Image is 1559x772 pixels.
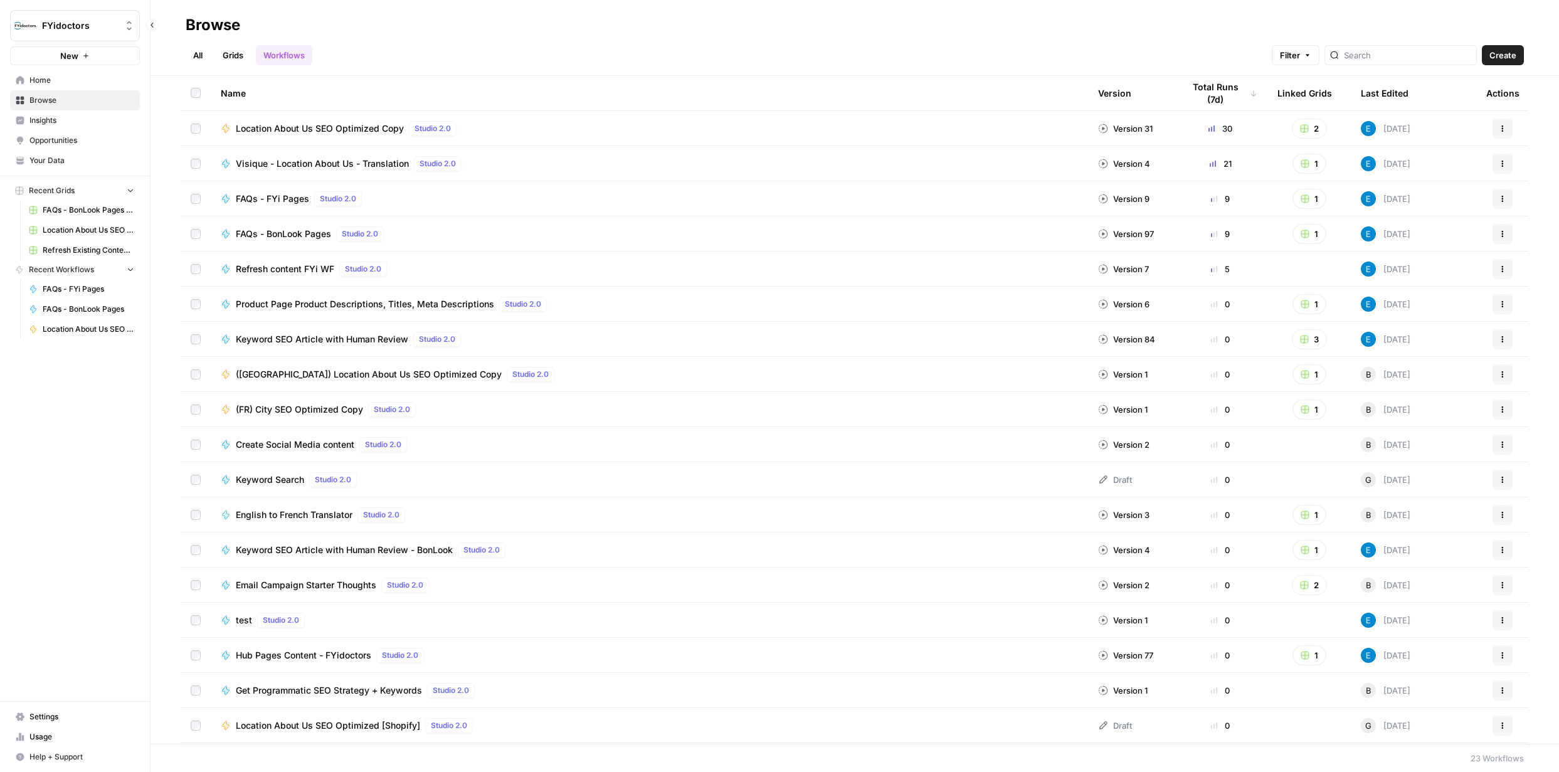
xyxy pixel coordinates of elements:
[1183,473,1257,486] div: 0
[1183,298,1257,310] div: 0
[215,45,251,65] a: Grids
[1183,76,1257,110] div: Total Runs (7d)
[363,509,399,521] span: Studio 2.0
[29,75,134,86] span: Home
[1361,121,1376,136] img: lntvtk5df957tx83savlbk37mrre
[29,95,134,106] span: Browse
[1277,76,1332,110] div: Linked Grids
[29,135,134,146] span: Opportunities
[221,683,1078,698] a: Get Programmatic SEO Strategy + KeywordsStudio 2.0
[1366,438,1371,451] span: B
[10,10,140,41] button: Workspace: FYidoctors
[10,46,140,65] button: New
[505,299,541,310] span: Studio 2.0
[1361,262,1376,277] img: lntvtk5df957tx83savlbk37mrre
[1361,332,1410,347] div: [DATE]
[10,151,140,171] a: Your Data
[1183,684,1257,697] div: 0
[1183,579,1257,591] div: 0
[1361,156,1410,171] div: [DATE]
[1361,297,1410,312] div: [DATE]
[1098,263,1149,275] div: Version 7
[374,404,410,415] span: Studio 2.0
[1361,226,1410,241] div: [DATE]
[186,15,240,35] div: Browse
[1361,332,1376,347] img: lntvtk5df957tx83savlbk37mrre
[1183,649,1257,662] div: 0
[1098,649,1153,662] div: Version 77
[387,579,423,591] span: Studio 2.0
[1366,403,1371,416] span: B
[236,122,404,135] span: Location About Us SEO Optimized Copy
[10,70,140,90] a: Home
[10,110,140,130] a: Insights
[1365,719,1371,732] span: G
[1098,368,1148,381] div: Version 1
[1098,193,1149,205] div: Version 9
[221,507,1078,522] a: English to French TranslatorStudio 2.0
[10,90,140,110] a: Browse
[1361,613,1410,628] div: [DATE]
[1292,224,1326,244] button: 1
[1292,364,1326,384] button: 1
[221,367,1078,382] a: ([GEOGRAPHIC_DATA]) Location About Us SEO Optimized CopyStudio 2.0
[29,185,75,196] span: Recent Grids
[1361,76,1408,110] div: Last Edited
[236,684,422,697] span: Get Programmatic SEO Strategy + Keywords
[43,283,134,295] span: FAQs - FYi Pages
[236,473,304,486] span: Keyword Search
[23,240,140,260] a: Refresh Existing Content - FYidoctors
[236,263,334,275] span: Refresh content FYi WF
[1489,49,1516,61] span: Create
[236,368,502,381] span: ([GEOGRAPHIC_DATA]) Location About Us SEO Optimized Copy
[1183,544,1257,556] div: 0
[1361,613,1376,628] img: lntvtk5df957tx83savlbk37mrre
[43,245,134,256] span: Refresh Existing Content - FYidoctors
[1361,402,1410,417] div: [DATE]
[1183,157,1257,170] div: 21
[1292,505,1326,525] button: 1
[221,437,1078,452] a: Create Social Media contentStudio 2.0
[1292,575,1327,595] button: 2
[1098,684,1148,697] div: Version 1
[1361,191,1376,206] img: lntvtk5df957tx83savlbk37mrre
[236,438,354,451] span: Create Social Media content
[1292,189,1326,209] button: 1
[420,158,456,169] span: Studio 2.0
[221,332,1078,347] a: Keyword SEO Article with Human ReviewStudio 2.0
[1183,263,1257,275] div: 5
[221,156,1078,171] a: Visique - Location About Us - TranslationStudio 2.0
[1361,648,1410,663] div: [DATE]
[29,155,134,166] span: Your Data
[365,439,401,450] span: Studio 2.0
[10,727,140,747] a: Usage
[512,369,549,380] span: Studio 2.0
[419,334,455,345] span: Studio 2.0
[221,718,1078,733] a: Location About Us SEO Optimized [Shopify]Studio 2.0
[1098,544,1150,556] div: Version 4
[263,615,299,626] span: Studio 2.0
[221,191,1078,206] a: FAQs - FYi PagesStudio 2.0
[10,260,140,279] button: Recent Workflows
[1361,507,1410,522] div: [DATE]
[1280,49,1300,61] span: Filter
[29,264,94,275] span: Recent Workflows
[236,228,331,240] span: FAQs - BonLook Pages
[221,402,1078,417] a: (FR) City SEO Optimized CopyStudio 2.0
[1361,472,1410,487] div: [DATE]
[43,324,134,335] span: Location About Us SEO Optimized Copy
[1482,45,1524,65] button: Create
[1366,579,1371,591] span: B
[1292,119,1327,139] button: 2
[23,200,140,220] a: FAQs - BonLook Pages Grid
[186,45,210,65] a: All
[1098,228,1154,240] div: Version 97
[10,130,140,151] a: Opportunities
[1098,579,1149,591] div: Version 2
[10,181,140,200] button: Recent Grids
[1361,542,1376,558] img: lntvtk5df957tx83savlbk37mrre
[1183,438,1257,451] div: 0
[221,648,1078,663] a: Hub Pages Content - FYidoctorsStudio 2.0
[1361,191,1410,206] div: [DATE]
[1183,122,1257,135] div: 30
